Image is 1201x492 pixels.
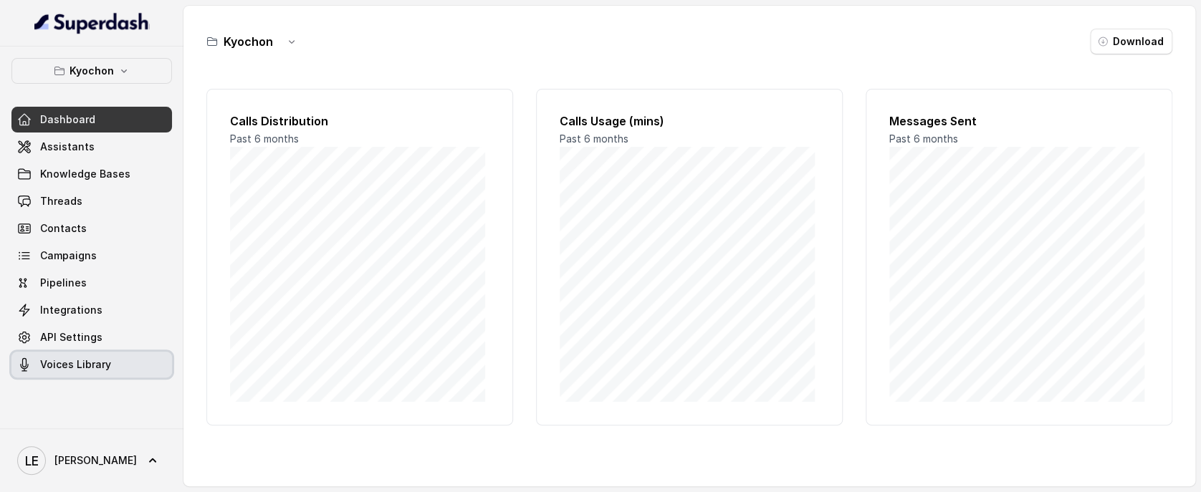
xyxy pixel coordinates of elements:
h2: Calls Usage (mins) [560,112,819,130]
span: Past 6 months [230,132,299,145]
button: Kyochon [11,58,172,84]
a: Contacts [11,216,172,241]
span: Past 6 months [560,132,628,145]
span: Knowledge Bases [40,167,130,181]
a: Assistants [11,134,172,160]
a: Integrations [11,297,172,323]
span: [PERSON_NAME] [54,453,137,468]
span: API Settings [40,330,102,344]
span: Past 6 months [889,132,958,145]
span: Dashboard [40,112,95,127]
button: Download [1090,29,1172,54]
a: [PERSON_NAME] [11,440,172,481]
span: Campaigns [40,249,97,263]
h3: Company [224,460,277,477]
h2: Messages Sent [889,112,1149,130]
span: Assistants [40,140,95,154]
a: Pipelines [11,270,172,296]
a: Dashboard [11,107,172,132]
span: Voices Library [40,357,111,372]
span: Contacts [40,221,87,236]
span: Integrations [40,303,102,317]
a: Knowledge Bases [11,161,172,187]
span: Threads [40,194,82,208]
h3: Kyochon [224,33,273,50]
text: LE [25,453,39,468]
a: Campaigns [11,243,172,269]
p: Kyochon [70,62,114,79]
a: API Settings [11,324,172,350]
span: Pipelines [40,276,87,290]
a: Threads [11,188,172,214]
h2: Calls Distribution [230,112,489,130]
a: Voices Library [11,352,172,377]
img: light.svg [34,11,150,34]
